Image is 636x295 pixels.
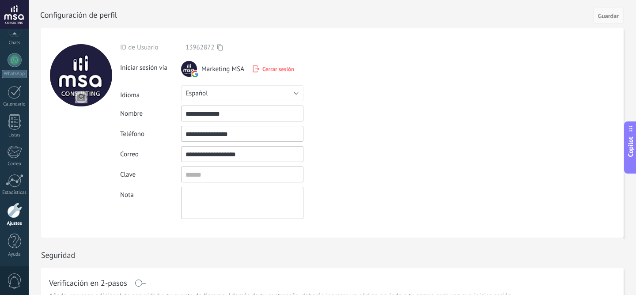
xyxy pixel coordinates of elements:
[201,65,244,73] span: Marketing MSA
[185,43,214,52] span: 13962872
[181,85,303,101] button: Español
[120,60,181,72] div: Iniciar sesión vía
[262,65,294,73] span: Cerrar sesión
[2,102,27,107] div: Calendario
[120,43,181,52] div: ID de Usuario
[2,190,27,196] div: Estadísticas
[120,130,181,138] div: Teléfono
[185,89,208,98] span: Español
[49,280,127,287] h1: Verificación en 2-pasos
[2,40,27,46] div: Chats
[120,187,181,199] div: Nota
[120,87,181,99] div: Idioma
[120,170,181,179] div: Clave
[41,250,75,260] h1: Seguridad
[598,13,619,19] span: Guardar
[626,137,635,157] span: Copilot
[593,7,624,24] button: Guardar
[2,221,27,227] div: Ajustes
[2,161,27,167] div: Correo
[2,70,27,78] div: WhatsApp
[120,110,181,118] div: Nombre
[2,252,27,257] div: Ayuda
[2,132,27,138] div: Listas
[120,150,181,159] div: Correo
